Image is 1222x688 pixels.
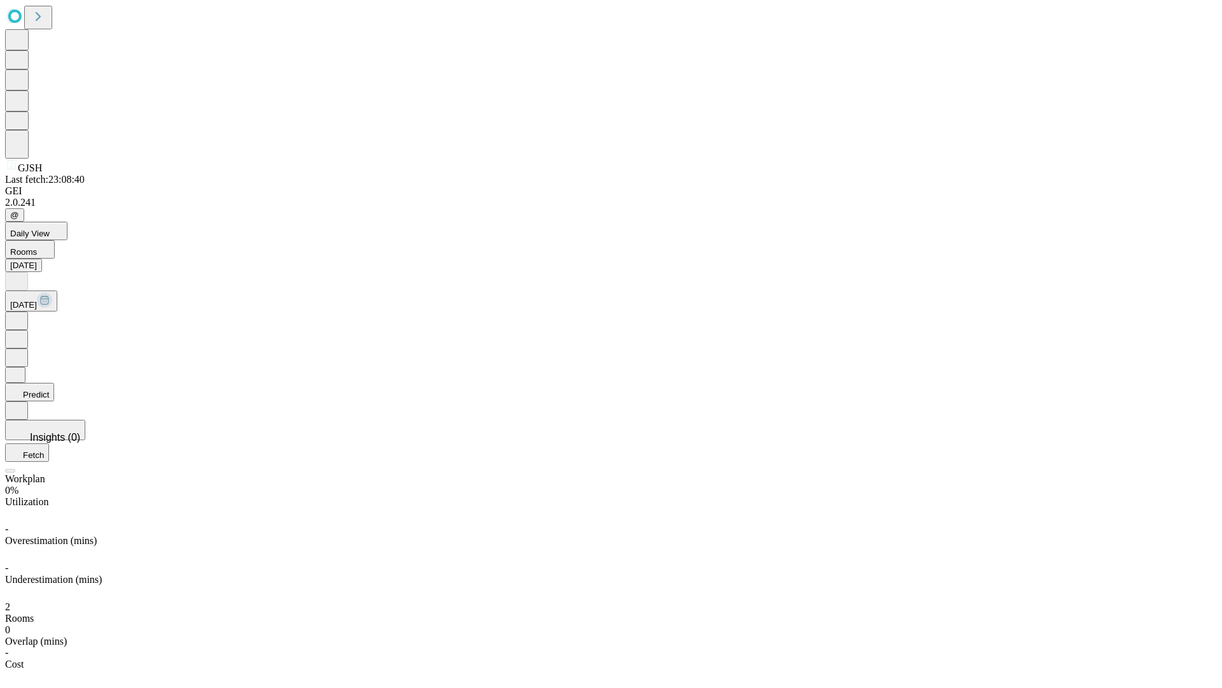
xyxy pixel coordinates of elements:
[10,300,37,310] span: [DATE]
[10,210,19,220] span: @
[5,240,55,259] button: Rooms
[5,496,48,507] span: Utilization
[5,420,85,440] button: Insights (0)
[5,574,102,585] span: Underestimation (mins)
[5,208,24,222] button: @
[5,473,45,484] span: Workplan
[5,197,1217,208] div: 2.0.241
[5,601,10,612] span: 2
[5,624,10,635] span: 0
[5,524,8,534] span: -
[5,659,24,670] span: Cost
[5,383,54,401] button: Predict
[5,647,8,658] span: -
[5,174,85,185] span: Last fetch: 23:08:40
[5,443,49,462] button: Fetch
[5,535,97,546] span: Overestimation (mins)
[5,290,57,312] button: [DATE]
[5,185,1217,197] div: GEI
[10,229,50,238] span: Daily View
[5,636,67,647] span: Overlap (mins)
[5,485,18,496] span: 0%
[10,247,37,257] span: Rooms
[5,222,67,240] button: Daily View
[5,613,34,624] span: Rooms
[5,563,8,573] span: -
[30,432,80,443] span: Insights (0)
[5,259,42,272] button: [DATE]
[18,162,42,173] span: GJSH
